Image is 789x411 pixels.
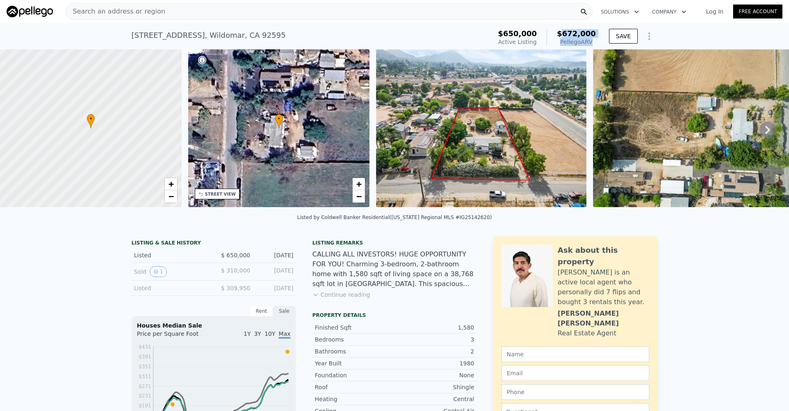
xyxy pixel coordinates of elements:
div: CALLING ALL INVESTORS! HUGE OPPORTUNITY FOR YOU! Charming 3-bedroom, 2-bathroom home with 1,580 s... [312,249,477,289]
a: Zoom out [353,190,365,203]
img: Pellego [7,6,53,17]
tspan: $351 [138,364,151,369]
span: − [356,191,362,201]
img: Sale: 160719514 Parcel: 125593736 [376,49,586,207]
div: [DATE] [257,251,293,259]
div: Heating [315,395,394,403]
span: $ 310,000 [221,267,250,274]
div: Listing remarks [312,240,477,246]
div: Listed [134,251,207,259]
div: • [87,114,95,128]
span: + [168,179,173,189]
tspan: $391 [138,354,151,360]
tspan: $191 [138,403,151,409]
span: Max [279,330,291,339]
div: Roof [315,383,394,391]
div: Sale [273,306,296,316]
tspan: $271 [138,383,151,389]
div: Ask about this property [558,245,649,268]
span: $650,000 [498,29,537,38]
span: • [87,115,95,122]
a: Log In [696,7,733,16]
div: Property details [312,312,477,319]
tspan: $311 [138,374,151,379]
div: [STREET_ADDRESS] , Wildomar , CA 92595 [131,30,286,41]
div: • [275,114,283,128]
span: $ 650,000 [221,252,250,259]
div: Pellego ARV [557,38,596,46]
div: Listed by Coldwell Banker Residential ([US_STATE] Regional MLS #IG25142620) [297,215,492,220]
tspan: $431 [138,344,151,350]
div: Sold [134,266,207,277]
div: [DATE] [257,266,293,277]
button: Continue reading [312,291,370,299]
span: 3Y [254,330,261,337]
a: Zoom out [165,190,177,203]
a: Zoom in [353,178,365,190]
div: Price per Square Foot [137,330,214,343]
div: 3 [394,335,474,344]
span: − [168,191,173,201]
button: Show Options [641,28,657,44]
div: Year Built [315,359,394,367]
span: $672,000 [557,29,596,38]
span: Active Listing [498,39,537,45]
div: Foundation [315,371,394,379]
tspan: $231 [138,393,151,399]
div: Shingle [394,383,474,391]
div: 2 [394,347,474,356]
input: Email [501,365,649,381]
div: None [394,371,474,379]
div: [PERSON_NAME] is an active local agent who personally did 7 flips and bought 3 rentals this year. [558,268,649,307]
div: Listed [134,284,207,292]
div: Houses Median Sale [137,321,291,330]
button: Company [646,5,693,19]
span: + [356,179,362,189]
button: View historical data [150,266,167,277]
span: Search an address or region [66,7,165,16]
span: $ 309,950 [221,285,250,291]
a: Zoom in [165,178,177,190]
div: [PERSON_NAME] [PERSON_NAME] [558,309,649,328]
div: Bedrooms [315,335,394,344]
div: 1,580 [394,323,474,332]
button: Solutions [594,5,646,19]
a: Free Account [733,5,782,18]
input: Phone [501,384,649,400]
span: 1Y [244,330,251,337]
div: LISTING & SALE HISTORY [131,240,296,248]
div: Rent [250,306,273,316]
div: 1980 [394,359,474,367]
span: 10Y [265,330,275,337]
button: SAVE [609,29,638,44]
div: STREET VIEW [205,191,236,197]
div: Real Estate Agent [558,328,616,338]
div: Finished Sqft [315,323,394,332]
div: Central [394,395,474,403]
div: [DATE] [257,284,293,292]
input: Name [501,346,649,362]
div: Bathrooms [315,347,394,356]
span: • [275,115,283,122]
